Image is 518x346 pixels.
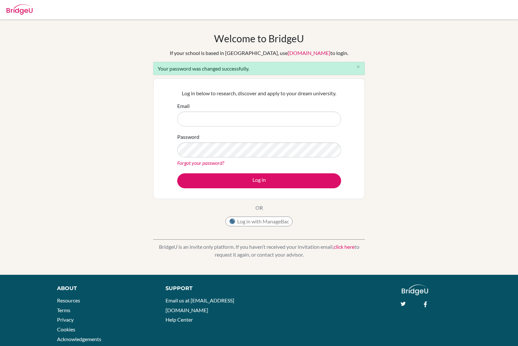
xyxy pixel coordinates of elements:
[165,285,252,292] div: Support
[177,160,224,166] a: Forgot your password?
[57,336,101,342] a: Acknowledgements
[165,316,193,323] a: Help Center
[57,285,151,292] div: About
[288,50,330,56] a: [DOMAIN_NAME]
[177,133,199,141] label: Password
[57,297,80,303] a: Resources
[165,297,234,313] a: Email us at [EMAIL_ADDRESS][DOMAIN_NAME]
[334,244,354,250] a: click here
[57,326,75,332] a: Cookies
[177,102,190,110] label: Email
[356,64,361,69] i: close
[57,316,74,323] a: Privacy
[153,62,365,75] div: Your password was changed successfully.
[177,173,341,188] button: Log in
[255,204,263,212] p: OR
[170,49,348,57] div: If your school is based in [GEOGRAPHIC_DATA], use to login.
[177,89,341,97] p: Log in below to research, discover and apply to your dream university.
[352,62,365,72] button: Close
[153,243,365,259] p: BridgeU is an invite only platform. If you haven’t received your invitation email, to request it ...
[57,307,70,313] a: Terms
[225,217,293,226] button: Log in with ManageBac
[402,285,428,295] img: logo_white@2x-f4f0deed5e89b7ecb1c2cc34c3e3d731f90f0f143d5ea2071677605dd97b5244.png
[214,33,304,44] h1: Welcome to BridgeU
[7,4,33,15] img: Bridge-U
